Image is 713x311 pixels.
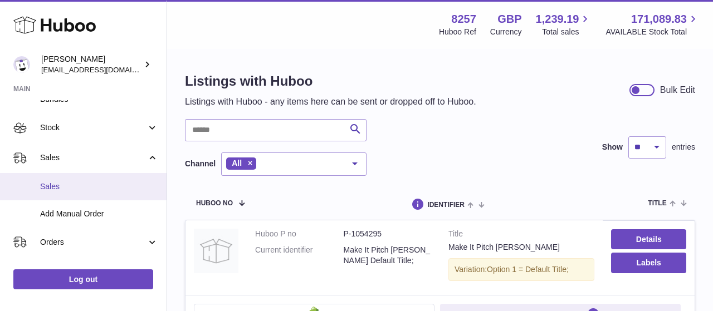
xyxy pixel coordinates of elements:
[427,201,465,209] span: identifier
[631,12,687,27] span: 171,089.83
[40,237,146,248] span: Orders
[13,56,30,73] img: internalAdmin-8257@internal.huboo.com
[185,96,476,108] p: Listings with Huboo - any items here can be sent or dropped off to Huboo.
[605,12,700,37] a: 171,089.83 AVAILABLE Stock Total
[255,229,344,239] dt: Huboo P no
[40,152,146,163] span: Sales
[448,258,594,281] div: Variation:
[602,142,623,152] label: Show
[185,72,476,90] h1: Listings with Huboo
[344,229,432,239] dd: P-1054295
[672,142,695,152] span: entries
[542,27,592,37] span: Total sales
[490,27,522,37] div: Currency
[185,159,216,169] label: Channel
[196,200,233,207] span: Huboo no
[344,245,432,266] dd: Make It Pitch [PERSON_NAME] Default Title;
[611,253,686,273] button: Labels
[660,84,695,96] div: Bulk Edit
[648,200,666,207] span: title
[41,54,141,75] div: [PERSON_NAME]
[255,245,344,266] dt: Current identifier
[451,12,476,27] strong: 8257
[194,229,238,273] img: Make It Pitch Mark Repairer
[448,229,594,242] strong: Title
[439,27,476,37] div: Huboo Ref
[13,269,153,289] a: Log out
[40,181,158,192] span: Sales
[536,12,579,27] span: 1,239.19
[536,12,592,37] a: 1,239.19 Total sales
[487,265,569,274] span: Option 1 = Default Title;
[232,159,242,167] span: All
[41,65,164,74] span: [EMAIL_ADDRESS][DOMAIN_NAME]
[611,229,686,249] a: Details
[40,122,146,133] span: Stock
[448,242,594,253] div: Make It Pitch [PERSON_NAME]
[497,12,521,27] strong: GBP
[605,27,700,37] span: AVAILABLE Stock Total
[40,209,158,219] span: Add Manual Order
